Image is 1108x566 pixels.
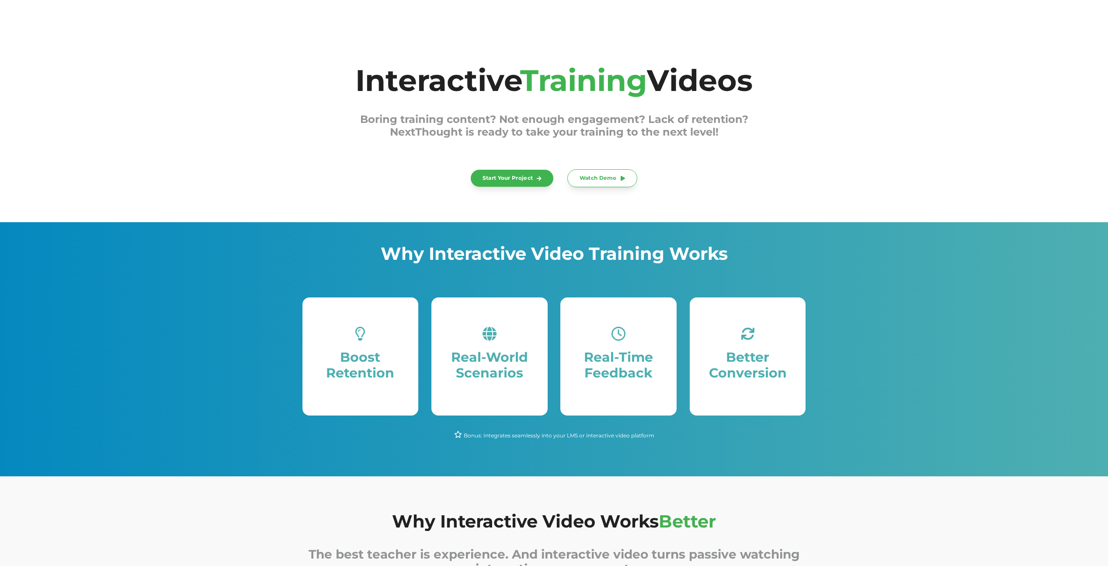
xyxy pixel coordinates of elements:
[659,510,716,532] span: Better
[471,170,553,187] a: Start Your Project
[584,349,653,381] span: Real-Time Feedback
[355,62,753,98] span: Interactive Videos
[520,62,647,98] span: Training
[392,510,659,532] span: Why Interactive Video Works
[381,243,728,264] span: Why Interactive Video Training Works
[709,349,787,381] span: Better Conversion
[451,349,528,381] span: Real-World Scenarios
[464,432,654,439] span: Bonus: Integrates seamlessly into your LMS or interactive video platform
[326,349,394,381] span: Boost Retention
[360,113,748,138] span: Boring training content? Not enough engagement? Lack of retention? NextThought is ready to take y...
[567,169,638,187] a: Watch Demo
